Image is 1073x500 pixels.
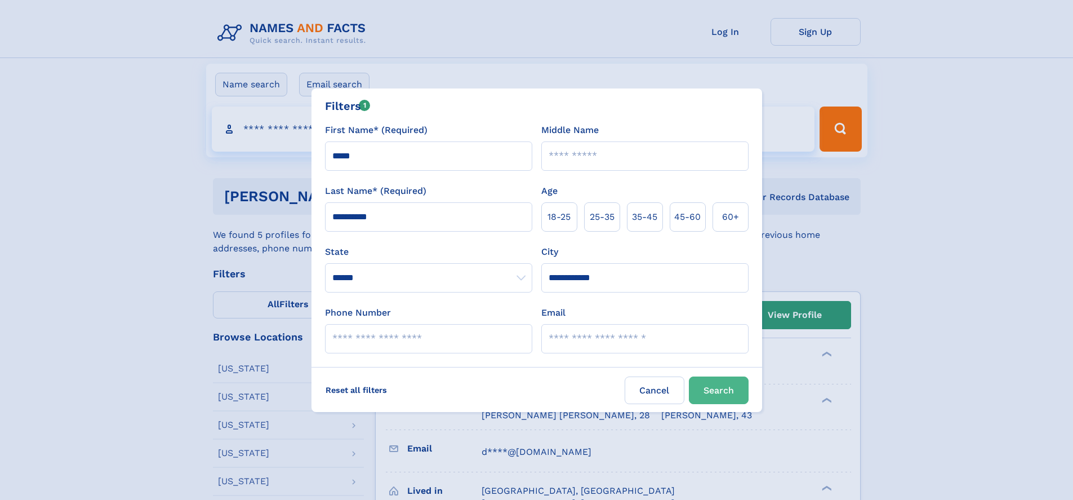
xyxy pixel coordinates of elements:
[325,306,391,320] label: Phone Number
[541,245,558,259] label: City
[722,210,739,224] span: 60+
[674,210,701,224] span: 45‑60
[689,377,749,404] button: Search
[325,123,428,137] label: First Name* (Required)
[541,306,566,320] label: Email
[590,210,615,224] span: 25‑35
[547,210,571,224] span: 18‑25
[325,184,426,198] label: Last Name* (Required)
[325,98,371,114] div: Filters
[318,377,394,404] label: Reset all filters
[541,184,558,198] label: Age
[625,377,684,404] label: Cancel
[541,123,599,137] label: Middle Name
[632,210,657,224] span: 35‑45
[325,245,532,259] label: State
